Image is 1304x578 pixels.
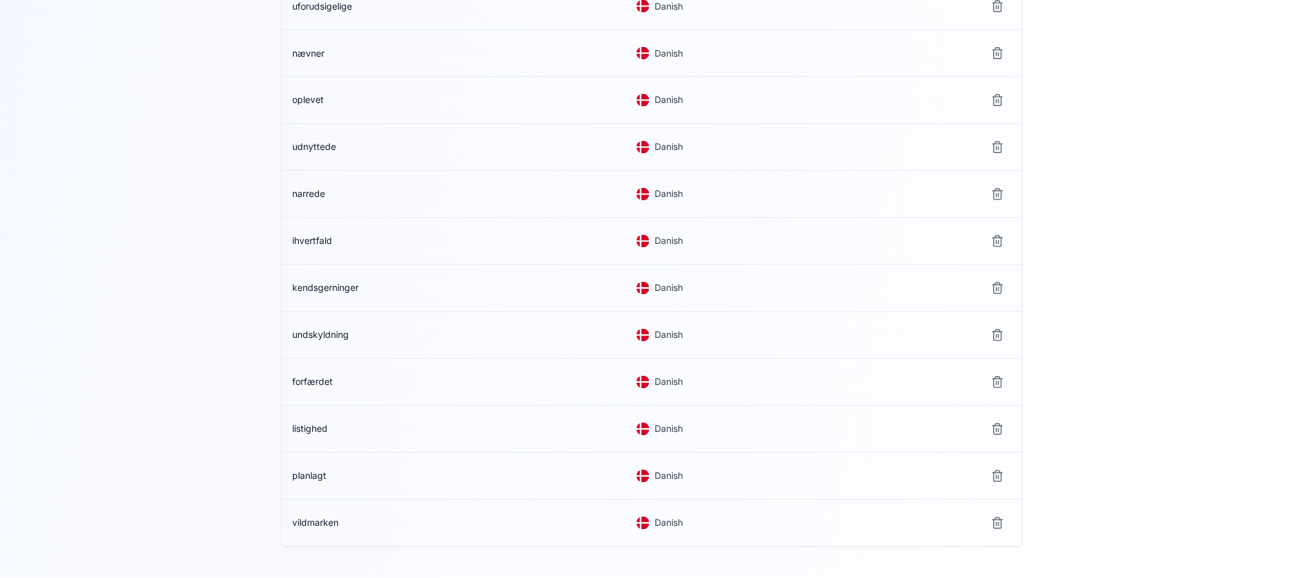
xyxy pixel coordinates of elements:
[655,282,683,295] span: Danish
[292,142,336,153] span: udnyttede
[292,517,339,530] button: vildmarken
[655,470,683,483] span: Danish
[292,330,349,340] span: undskyldning
[637,94,649,107] img: da
[655,517,683,530] span: Danish
[292,188,325,201] button: narrede
[655,47,683,60] span: Danish
[637,235,649,248] img: da
[292,47,324,60] button: nævner
[655,329,683,342] span: Danish
[292,235,332,248] button: ihvertfald
[292,141,336,154] button: udnyttede
[637,517,649,530] img: da
[292,470,326,483] button: planlagt
[655,423,683,436] span: Danish
[292,376,333,389] button: forfærdet
[655,188,683,201] span: Danish
[292,283,359,294] span: kendsgerninger
[637,329,649,342] img: da
[292,329,349,342] button: undskyldning
[655,235,683,248] span: Danish
[292,1,352,12] span: uforudsigelige
[637,470,649,483] img: da
[637,376,649,389] img: da
[655,141,683,154] span: Danish
[292,48,324,59] span: nævner
[637,423,649,436] img: da
[655,94,683,107] span: Danish
[292,189,325,200] span: narrede
[292,94,324,107] button: oplevet
[637,141,649,154] img: da
[292,517,339,528] span: vildmarken
[637,47,649,60] img: da
[637,188,649,201] img: da
[292,236,332,247] span: ihvertfald
[655,376,683,389] span: Danish
[292,95,324,106] span: oplevet
[292,377,333,387] span: forfærdet
[292,471,326,481] span: planlagt
[637,282,649,295] img: da
[292,423,328,436] button: listighed
[292,282,359,295] button: kendsgerninger
[292,424,328,434] span: listighed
